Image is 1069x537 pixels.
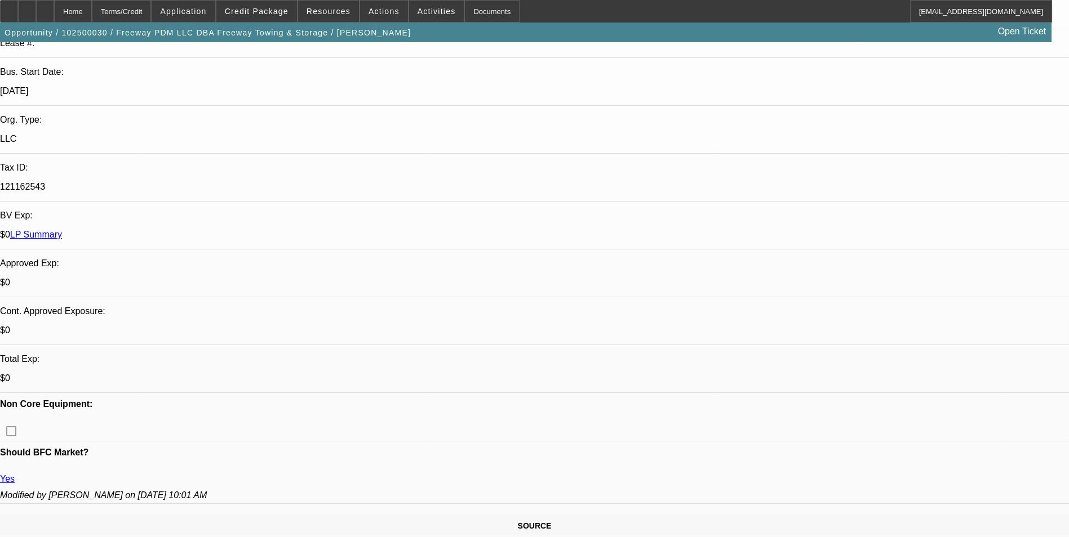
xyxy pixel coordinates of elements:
[298,1,359,22] button: Resources
[307,7,351,16] span: Resources
[418,7,456,16] span: Activities
[369,7,400,16] span: Actions
[993,22,1050,41] a: Open Ticket
[409,1,464,22] button: Activities
[360,1,408,22] button: Actions
[10,230,62,239] a: LP Summary
[5,28,411,37] span: Opportunity / 102500030 / Freeway PDM LLC DBA Freeway Towing & Storage / [PERSON_NAME]
[518,521,552,530] span: SOURCE
[152,1,215,22] button: Application
[225,7,289,16] span: Credit Package
[216,1,297,22] button: Credit Package
[160,7,206,16] span: Application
